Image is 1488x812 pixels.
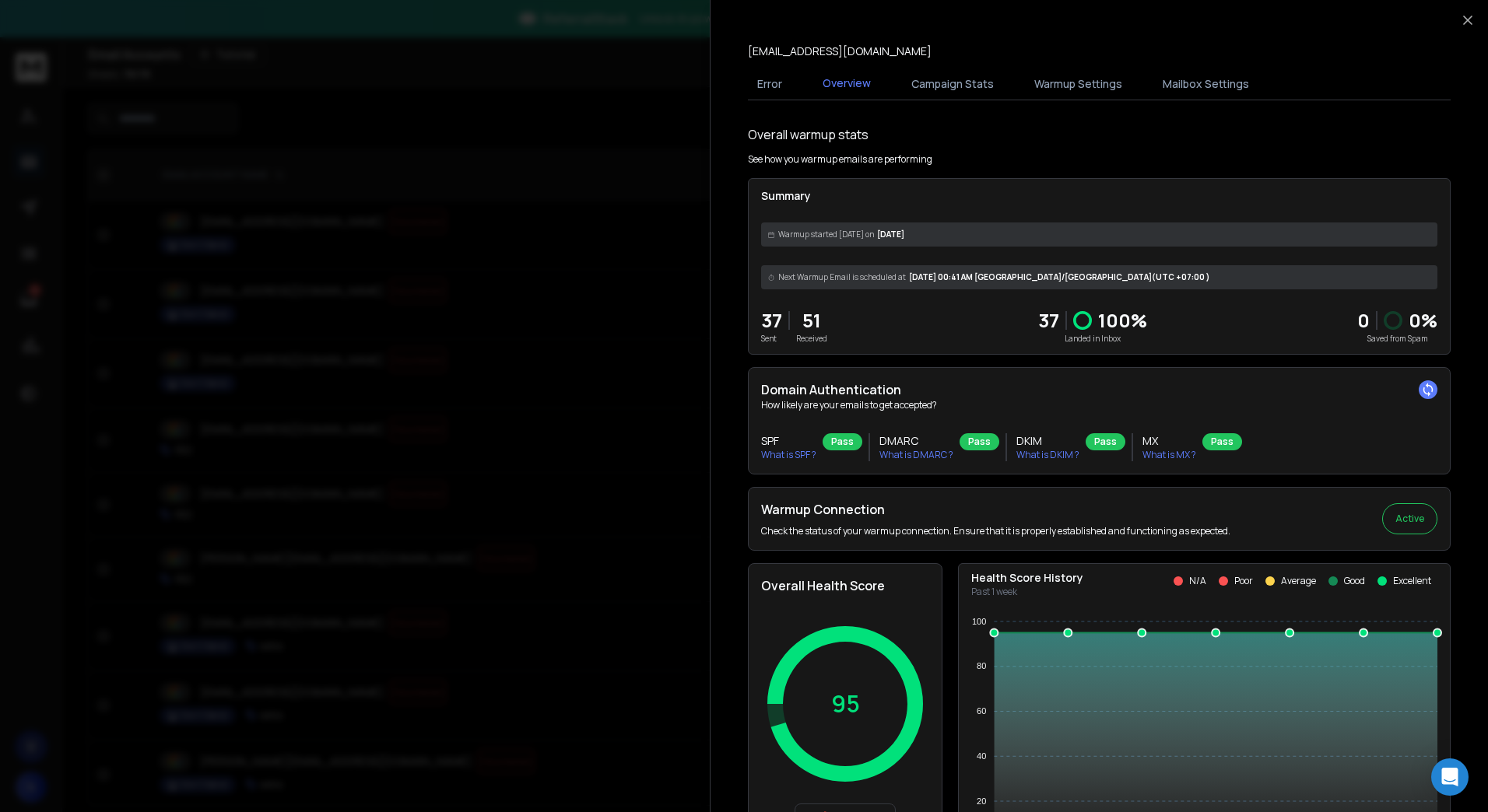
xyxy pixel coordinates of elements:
[823,433,862,450] div: Pass
[1281,575,1316,587] p: Average
[879,433,953,449] h3: DMARC
[1202,433,1242,450] div: Pass
[748,44,932,59] p: [EMAIL_ADDRESS][DOMAIN_NAME]
[761,380,1437,399] h2: Domain Authentication
[1189,575,1206,587] p: N/A
[813,66,880,102] button: Overview
[971,570,1083,586] p: Health Score History
[761,265,1437,289] div: [DATE] 00:41 AM [GEOGRAPHIC_DATA]/[GEOGRAPHIC_DATA] (UTC +07:00 )
[761,399,1437,411] p: How likely are your emails to get accepted?
[1038,308,1059,333] p: 37
[1357,333,1437,345] p: Saved from Spam
[831,690,860,718] p: 95
[761,500,1230,519] h2: Warmup Connection
[748,153,932,166] p: See how you warmup emails are performing
[748,67,791,101] button: Error
[1393,575,1431,587] p: Excellent
[1098,308,1147,333] p: 100 %
[977,661,986,670] tspan: 80
[977,706,986,716] tspan: 60
[761,576,929,595] h2: Overall Health Score
[778,271,906,283] span: Next Warmup Email is scheduled at
[778,229,874,240] span: Warmup started [DATE] on
[971,586,1083,598] p: Past 1 week
[1038,333,1147,345] p: Landed in Inbox
[1382,503,1437,534] button: Active
[761,188,1437,204] p: Summary
[977,796,986,806] tspan: 20
[879,449,953,461] p: What is DMARC ?
[1086,433,1125,450] div: Pass
[1431,758,1469,796] div: Open Intercom Messenger
[1234,575,1253,587] p: Poor
[761,333,782,345] p: Sent
[761,222,1437,247] div: [DATE]
[1409,308,1437,333] p: 0 %
[977,751,986,761] tspan: 40
[960,433,999,450] div: Pass
[1142,433,1196,449] h3: MX
[972,617,986,626] tspan: 100
[1016,449,1079,461] p: What is DKIM ?
[761,525,1230,537] p: Check the status of your warmup connection. Ensure that it is properly established and functionin...
[761,433,816,449] h3: SPF
[796,308,827,333] p: 51
[1016,433,1079,449] h3: DKIM
[902,67,1003,101] button: Campaign Stats
[761,449,816,461] p: What is SPF ?
[1025,67,1132,101] button: Warmup Settings
[1142,449,1196,461] p: What is MX ?
[761,308,782,333] p: 37
[748,125,869,144] h1: Overall warmup stats
[1153,67,1258,101] button: Mailbox Settings
[796,333,827,345] p: Received
[1344,575,1365,587] p: Good
[1357,307,1370,333] strong: 0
